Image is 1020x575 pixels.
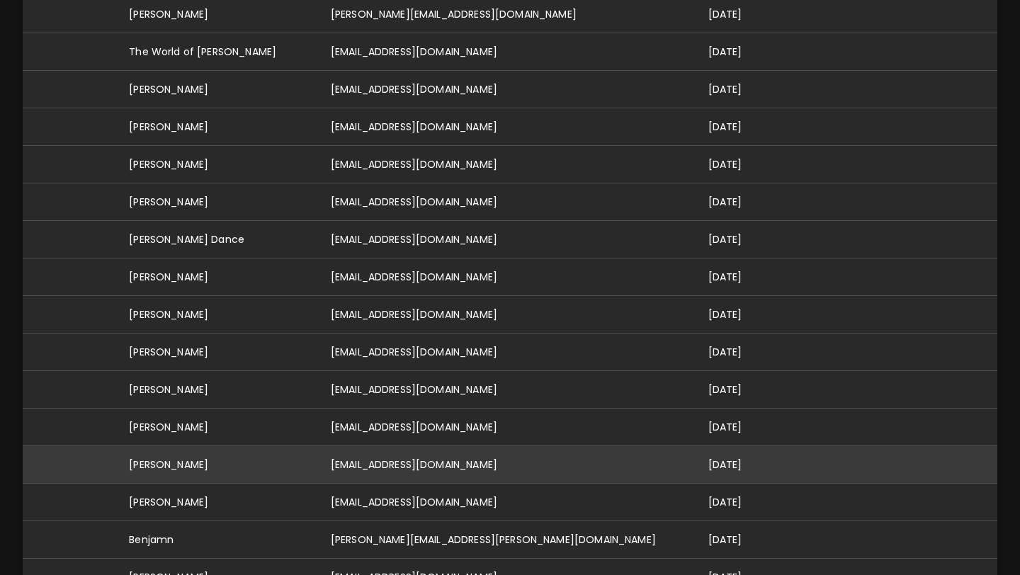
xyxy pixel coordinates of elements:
[319,145,697,183] td: [EMAIL_ADDRESS][DOMAIN_NAME]
[118,220,319,258] td: [PERSON_NAME] Dance
[697,258,781,295] td: [DATE]
[118,445,319,483] td: [PERSON_NAME]
[319,108,697,145] td: [EMAIL_ADDRESS][DOMAIN_NAME]
[319,445,697,483] td: [EMAIL_ADDRESS][DOMAIN_NAME]
[118,183,319,220] td: [PERSON_NAME]
[118,333,319,370] td: [PERSON_NAME]
[697,295,781,333] td: [DATE]
[319,370,697,408] td: [EMAIL_ADDRESS][DOMAIN_NAME]
[697,408,781,445] td: [DATE]
[697,33,781,70] td: [DATE]
[319,295,697,333] td: [EMAIL_ADDRESS][DOMAIN_NAME]
[118,408,319,445] td: [PERSON_NAME]
[697,108,781,145] td: [DATE]
[319,33,697,70] td: [EMAIL_ADDRESS][DOMAIN_NAME]
[697,370,781,408] td: [DATE]
[697,70,781,108] td: [DATE]
[319,258,697,295] td: [EMAIL_ADDRESS][DOMAIN_NAME]
[118,258,319,295] td: [PERSON_NAME]
[118,483,319,520] td: [PERSON_NAME]
[319,70,697,108] td: [EMAIL_ADDRESS][DOMAIN_NAME]
[319,483,697,520] td: [EMAIL_ADDRESS][DOMAIN_NAME]
[319,408,697,445] td: [EMAIL_ADDRESS][DOMAIN_NAME]
[118,70,319,108] td: [PERSON_NAME]
[697,183,781,220] td: [DATE]
[319,520,697,558] td: [PERSON_NAME][EMAIL_ADDRESS][PERSON_NAME][DOMAIN_NAME]
[697,445,781,483] td: [DATE]
[118,370,319,408] td: [PERSON_NAME]
[118,33,319,70] td: The World of [PERSON_NAME]
[118,295,319,333] td: [PERSON_NAME]
[319,333,697,370] td: [EMAIL_ADDRESS][DOMAIN_NAME]
[319,220,697,258] td: [EMAIL_ADDRESS][DOMAIN_NAME]
[697,333,781,370] td: [DATE]
[319,183,697,220] td: [EMAIL_ADDRESS][DOMAIN_NAME]
[697,145,781,183] td: [DATE]
[697,520,781,558] td: [DATE]
[697,483,781,520] td: [DATE]
[118,108,319,145] td: [PERSON_NAME]
[697,220,781,258] td: [DATE]
[118,145,319,183] td: [PERSON_NAME]
[118,520,319,558] td: Benjamn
